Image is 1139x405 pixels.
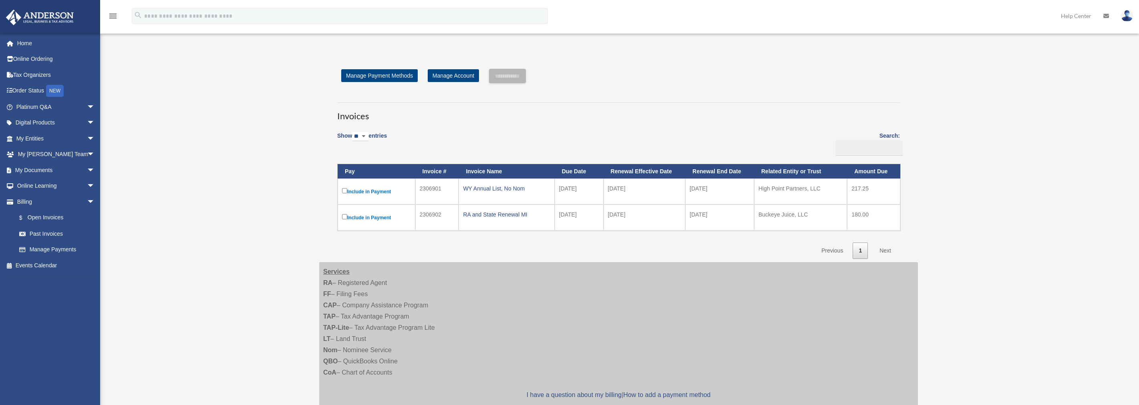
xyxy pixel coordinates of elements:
th: Renewal End Date: activate to sort column ascending [685,164,754,179]
a: My Entitiesarrow_drop_down [6,130,107,146]
a: My [PERSON_NAME] Teamarrow_drop_down [6,146,107,162]
td: [DATE] [604,178,686,205]
strong: FF [323,291,331,297]
td: 180.00 [847,205,900,231]
a: $Open Invoices [11,210,99,226]
span: arrow_drop_down [87,194,103,210]
td: 217.25 [847,178,900,205]
i: search [134,11,143,20]
a: My Documentsarrow_drop_down [6,162,107,178]
input: Include in Payment [342,214,347,219]
h3: Invoices [337,102,900,122]
span: arrow_drop_down [87,162,103,178]
th: Pay: activate to sort column descending [338,164,415,179]
th: Related Entity or Trust: activate to sort column ascending [754,164,847,179]
select: Showentries [352,132,368,141]
td: [DATE] [685,178,754,205]
a: Manage Account [428,69,479,82]
a: Next [873,243,897,259]
a: Events Calendar [6,257,107,273]
a: Order StatusNEW [6,83,107,99]
a: Digital Productsarrow_drop_down [6,115,107,131]
td: High Point Partners, LLC [754,178,847,205]
strong: TAP-Lite [323,324,349,331]
a: I have a question about my billing [527,391,622,398]
div: WY Annual List, No Nom [463,183,550,194]
input: Search: [836,140,903,156]
th: Due Date: activate to sort column ascending [555,164,604,179]
strong: RA [323,279,332,286]
a: Online Ordering [6,51,107,67]
div: RA and State Renewal MI [463,209,550,220]
strong: Services [323,268,350,275]
label: Search: [833,131,900,156]
td: 2306901 [415,178,459,205]
a: Billingarrow_drop_down [6,194,103,210]
th: Renewal Effective Date: activate to sort column ascending [604,164,686,179]
a: Tax Organizers [6,67,107,83]
a: 1 [853,243,868,259]
a: menu [108,14,118,21]
strong: QBO [323,358,338,365]
span: arrow_drop_down [87,130,103,147]
a: Online Learningarrow_drop_down [6,178,107,194]
strong: LT [323,335,330,342]
td: Buckeye Juice, LLC [754,205,847,231]
label: Show entries [337,131,387,149]
a: Previous [815,243,849,259]
input: Include in Payment [342,188,347,193]
a: Manage Payments [11,242,103,258]
th: Invoice #: activate to sort column ascending [415,164,459,179]
img: User Pic [1121,10,1133,22]
div: NEW [46,85,64,97]
strong: CAP [323,302,337,309]
td: [DATE] [685,205,754,231]
p: | [323,389,914,401]
a: How to add a payment method [623,391,710,398]
td: [DATE] [555,178,604,205]
td: [DATE] [555,205,604,231]
th: Amount Due: activate to sort column ascending [847,164,900,179]
a: Platinum Q&Aarrow_drop_down [6,99,107,115]
span: $ [24,213,28,223]
label: Include in Payment [342,213,411,223]
strong: Nom [323,347,338,353]
span: arrow_drop_down [87,99,103,115]
img: Anderson Advisors Platinum Portal [4,10,76,25]
a: Home [6,35,107,51]
a: Past Invoices [11,226,103,242]
th: Invoice Name: activate to sort column ascending [459,164,554,179]
a: Manage Payment Methods [341,69,418,82]
span: arrow_drop_down [87,146,103,163]
td: [DATE] [604,205,686,231]
span: arrow_drop_down [87,115,103,131]
td: 2306902 [415,205,459,231]
i: menu [108,11,118,21]
strong: TAP [323,313,336,320]
label: Include in Payment [342,186,411,196]
strong: CoA [323,369,336,376]
span: arrow_drop_down [87,178,103,194]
